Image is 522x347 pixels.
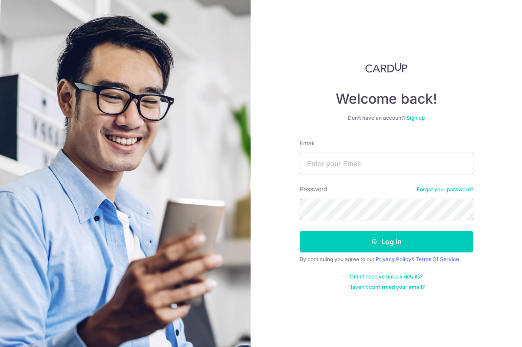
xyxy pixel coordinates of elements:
label: Email [300,139,314,147]
h4: Welcome back! [300,90,473,108]
a: Didn't receive unlock details? [350,273,423,280]
input: Enter your Email [300,153,473,174]
div: Don’t have an account? [300,115,473,121]
label: Password [300,185,327,193]
a: Haven't confirmed your email? [348,284,425,291]
div: By continuing you agree to our & [300,256,473,263]
button: Log in [300,231,473,252]
a: Terms Of Service [416,256,459,262]
a: Forgot your password? [417,186,473,193]
a: Sign up [406,115,425,121]
a: Privacy Policy [376,256,411,262]
img: CardUp Logo [365,62,408,73]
